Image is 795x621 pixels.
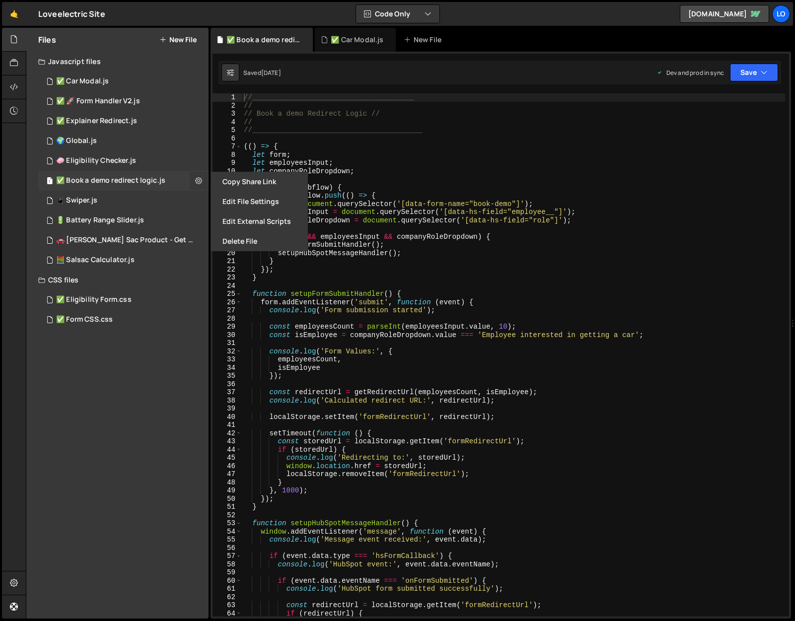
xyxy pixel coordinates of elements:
div: 3 [213,110,242,118]
div: 26 [213,298,242,307]
div: 📱 Swiper.js [56,196,97,205]
div: ✅ 🚀 Form Handler V2.js [56,97,140,106]
div: 31 [213,339,242,347]
div: 8014/42987.js [38,91,209,111]
div: ✅ Car Modal.js [56,77,109,86]
div: ✅ Form CSS.css [56,315,113,324]
div: 36 [213,380,242,389]
button: Copy share link [211,172,308,192]
a: [DOMAIN_NAME] [680,5,769,23]
div: 8014/41355.js [38,171,209,191]
div: 59 [213,568,242,577]
div: 22 [213,266,242,274]
div: 61 [213,585,242,593]
a: Lo [772,5,790,23]
div: 8 [213,151,242,159]
div: Javascript files [26,52,209,71]
div: 56 [213,544,242,552]
div: ✅ Eligibility Form.css [56,295,132,304]
div: 🧮 Salsac Calculator.js [56,256,135,265]
div: 24 [213,282,242,290]
div: 30 [213,331,242,340]
div: 47 [213,470,242,479]
div: 6 [213,135,242,143]
div: 54 [213,528,242,536]
div: 42 [213,429,242,438]
div: ✅ Book a demo redirect logic.js [226,35,301,45]
div: 8014/34949.js [38,191,209,210]
div: 52 [213,511,242,520]
div: 33 [213,355,242,364]
div: 🔋 Battery Range Slider.js [56,216,144,225]
div: 37 [213,388,242,397]
div: 34 [213,364,242,372]
div: 23 [213,274,242,282]
div: ✅ Car Modal.js [331,35,383,45]
div: CSS files [26,270,209,290]
div: 8014/42657.js [38,151,209,171]
div: 40 [213,413,242,421]
div: 2 [213,102,242,110]
div: 46 [213,462,242,471]
span: 1 [47,178,53,186]
div: 64 [213,610,242,618]
button: Delete File [211,231,308,251]
div: 41 [213,421,242,429]
div: 35 [213,372,242,380]
div: 🧼 Eligibility Checker.js [56,156,136,165]
button: Edit File Settings [211,192,308,211]
div: ✅ Explainer Redirect.js [56,117,137,126]
div: 8014/42769.js [38,131,209,151]
div: 45 [213,454,242,462]
div: 8014/41995.js [38,71,209,91]
div: 53 [213,519,242,528]
div: 32 [213,347,242,356]
div: 60 [213,577,242,585]
div: 5 [213,126,242,135]
div: Saved [243,69,281,77]
button: Save [730,64,778,81]
div: 1 [213,93,242,102]
div: 58 [213,560,242,569]
div: 55 [213,536,242,544]
div: [DATE] [261,69,281,77]
div: 🚗 [PERSON_NAME] Sac Product - Get started.js [56,236,193,245]
div: 10 [213,167,242,176]
div: 57 [213,552,242,560]
div: 8014/28850.js [38,250,209,270]
div: 8014/41778.js [38,111,209,131]
div: 25 [213,290,242,298]
div: Dev and prod in sync [656,69,724,77]
div: 21 [213,257,242,266]
div: 4 [213,118,242,127]
div: ✅ Book a demo redirect logic.js [56,176,165,185]
div: 7 [213,142,242,151]
div: New File [404,35,445,45]
button: New File [159,36,197,44]
div: Loveelectric Site [38,8,105,20]
div: 9 [213,159,242,167]
div: 39 [213,405,242,413]
div: 48 [213,479,242,487]
div: 62 [213,593,242,602]
div: 43 [213,437,242,446]
div: 44 [213,446,242,454]
div: 49 [213,486,242,495]
div: 8014/33036.js [38,230,212,250]
button: Code Only [356,5,439,23]
div: 🌍 Global.js [56,137,97,145]
div: 29 [213,323,242,331]
h2: Files [38,34,56,45]
div: 8014/41354.css [38,290,209,310]
div: 63 [213,601,242,610]
div: 8014/41351.css [38,310,209,330]
div: 28 [213,315,242,323]
div: 50 [213,495,242,503]
button: Edit External Scripts [211,211,308,231]
div: 8014/34824.js [38,210,209,230]
div: 38 [213,397,242,405]
div: 27 [213,306,242,315]
div: 51 [213,503,242,511]
div: 20 [213,249,242,258]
